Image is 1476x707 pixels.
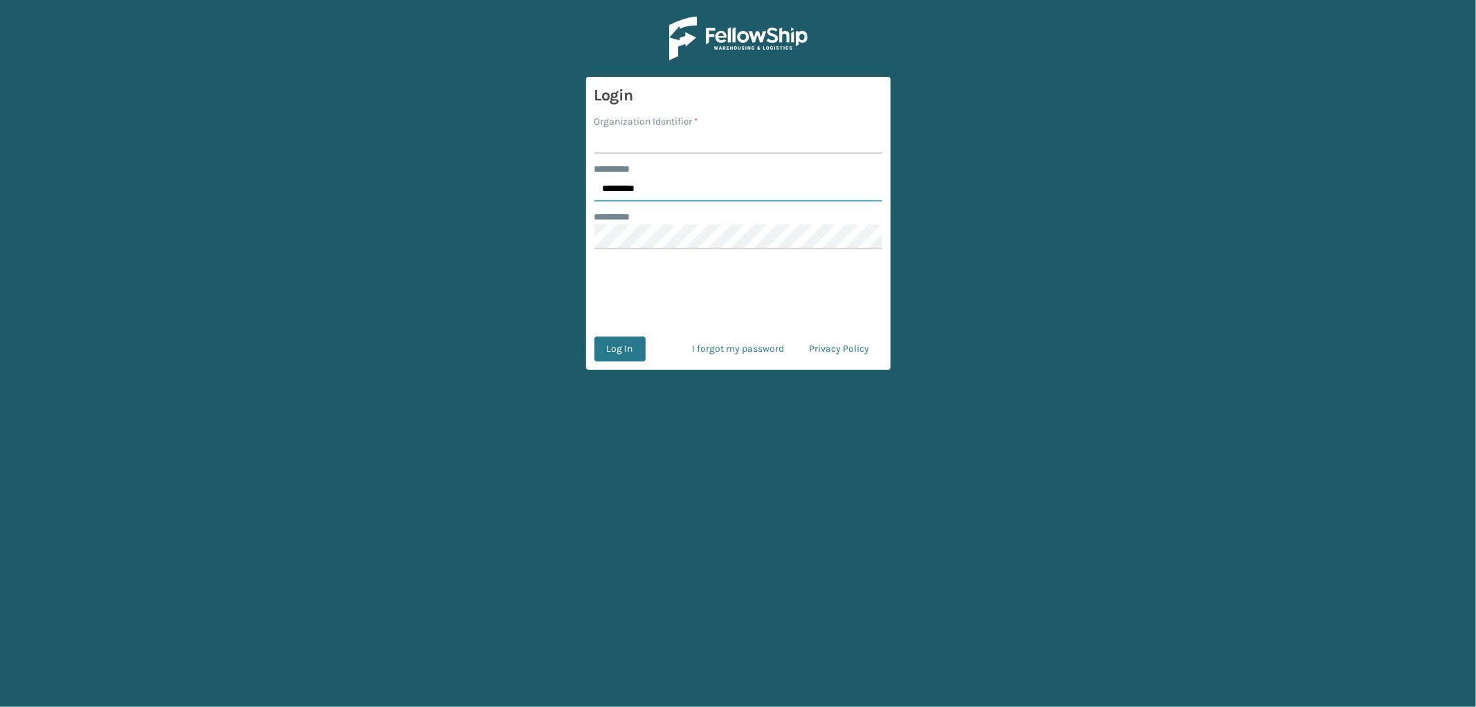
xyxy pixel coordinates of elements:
[669,17,808,60] img: Logo
[594,114,699,129] label: Organization Identifier
[797,337,882,361] a: Privacy Policy
[680,337,797,361] a: I forgot my password
[594,85,882,106] h3: Login
[633,266,844,320] iframe: reCAPTCHA
[594,337,646,361] button: Log In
